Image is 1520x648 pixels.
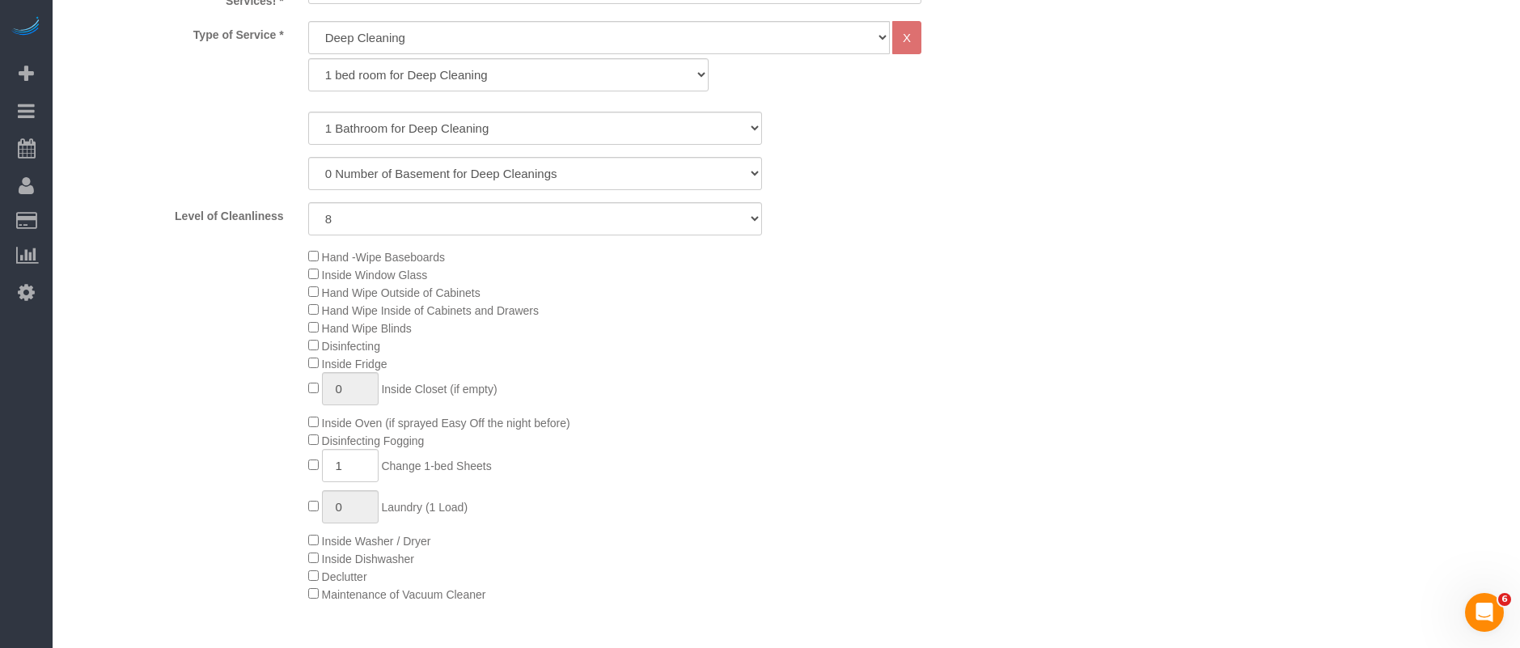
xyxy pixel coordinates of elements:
[381,460,491,472] span: Change 1-bed Sheets
[1498,593,1511,606] span: 6
[322,417,570,430] span: Inside Oven (if sprayed Easy Off the night before)
[322,570,367,583] span: Declutter
[322,269,428,282] span: Inside Window Glass
[381,501,468,514] span: Laundry (1 Load)
[322,358,387,371] span: Inside Fridge
[57,21,296,43] label: Type of Service *
[322,304,539,317] span: Hand Wipe Inside of Cabinets and Drawers
[322,588,486,601] span: Maintenance of Vacuum Cleaner
[381,383,497,396] span: Inside Closet (if empty)
[322,322,412,335] span: Hand Wipe Blinds
[10,16,42,39] img: Automaid Logo
[322,535,431,548] span: Inside Washer / Dryer
[1465,593,1504,632] iframe: Intercom live chat
[322,434,425,447] span: Disinfecting Fogging
[322,553,414,565] span: Inside Dishwasher
[322,340,380,353] span: Disinfecting
[322,286,481,299] span: Hand Wipe Outside of Cabinets
[322,251,446,264] span: Hand -Wipe Baseboards
[57,202,296,224] label: Level of Cleanliness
